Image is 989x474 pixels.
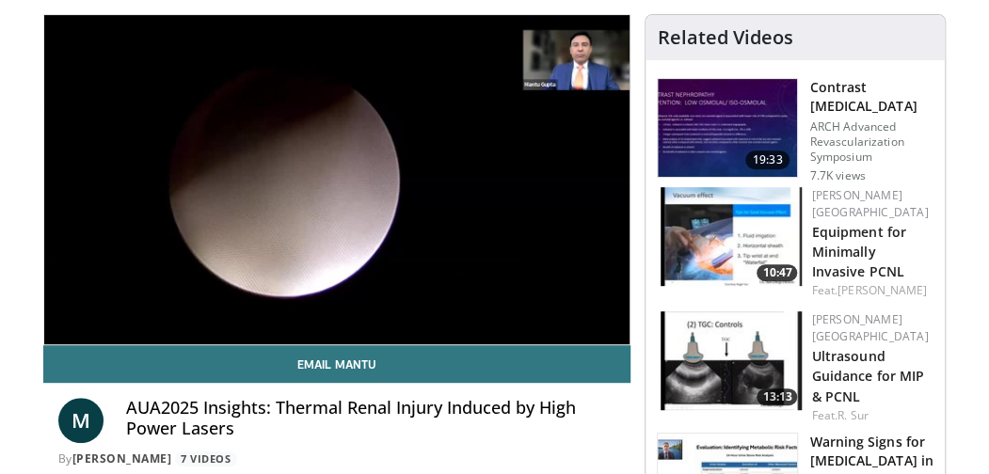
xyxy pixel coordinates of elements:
[126,398,616,438] h4: AUA2025 Insights: Thermal Renal Injury Induced by High Power Lasers
[809,119,933,165] p: ARCH Advanced Revascularization Symposium
[757,264,797,281] span: 10:47
[745,150,790,169] span: 19:33
[661,311,802,410] img: ae74b246-eda0-4548-a041-8444a00e0b2d.150x105_q85_crop-smart_upscale.jpg
[657,78,933,183] a: 19:33 Contrast [MEDICAL_DATA] ARCH Advanced Revascularization Symposium 7.7K views
[811,407,930,424] div: Feat.
[58,450,616,467] div: By
[809,78,933,116] h3: Contrast [MEDICAL_DATA]
[175,451,237,467] a: 7 Videos
[837,407,869,423] a: R. Sur
[811,282,930,299] div: Feat.
[658,79,797,177] img: UFuN5x2kP8YLDu1n4xMDoxOjB1O8AjAz.150x105_q85_crop-smart_upscale.jpg
[811,311,928,344] a: [PERSON_NAME] [GEOGRAPHIC_DATA]
[58,398,104,443] a: M
[809,168,865,183] p: 7.7K views
[44,15,630,344] video-js: Video Player
[811,223,905,280] a: Equipment for Minimally Invasive PCNL
[43,345,631,383] a: Email Mantu
[661,187,802,286] a: 10:47
[811,347,924,404] a: Ultrasound Guidance for MIP & PCNL
[757,388,797,405] span: 13:13
[811,187,928,220] a: [PERSON_NAME] [GEOGRAPHIC_DATA]
[837,282,927,298] a: [PERSON_NAME]
[657,26,792,49] h4: Related Videos
[661,187,802,286] img: 57193a21-700a-4103-8163-b4069ca57589.150x105_q85_crop-smart_upscale.jpg
[661,311,802,410] a: 13:13
[72,450,172,466] a: [PERSON_NAME]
